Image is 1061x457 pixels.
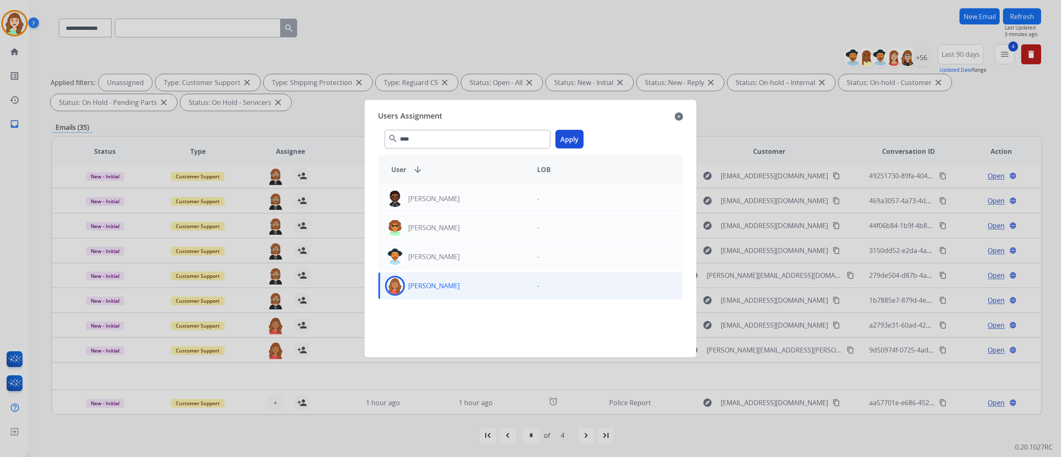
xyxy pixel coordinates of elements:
[675,112,683,122] mat-icon: close
[537,194,539,204] p: -
[408,223,460,233] p: [PERSON_NAME]
[555,130,584,148] button: Apply
[378,110,442,123] span: Users Assignment
[413,165,423,175] mat-icon: arrow_downward
[537,165,551,175] span: LOB
[388,134,398,143] mat-icon: search
[408,194,460,204] p: [PERSON_NAME]
[537,252,539,262] p: -
[537,281,539,291] p: -
[408,252,460,262] p: [PERSON_NAME]
[408,281,460,291] p: [PERSON_NAME]
[385,165,530,175] div: User
[537,223,539,233] p: -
